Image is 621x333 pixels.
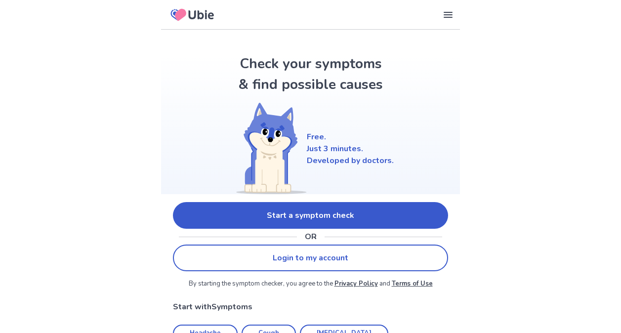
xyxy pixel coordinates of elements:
a: Terms of Use [392,279,433,288]
p: Start with Symptoms [173,301,448,313]
p: Free. [307,131,394,143]
p: By starting the symptom checker, you agree to the and [173,279,448,289]
p: Developed by doctors. [307,155,394,166]
h1: Check your symptoms & find possible causes [237,53,385,95]
p: OR [305,231,317,243]
a: Start a symptom check [173,202,448,229]
a: Login to my account [173,245,448,271]
a: Privacy Policy [334,279,378,288]
p: Just 3 minutes. [307,143,394,155]
img: Shiba (Welcome) [228,103,307,194]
